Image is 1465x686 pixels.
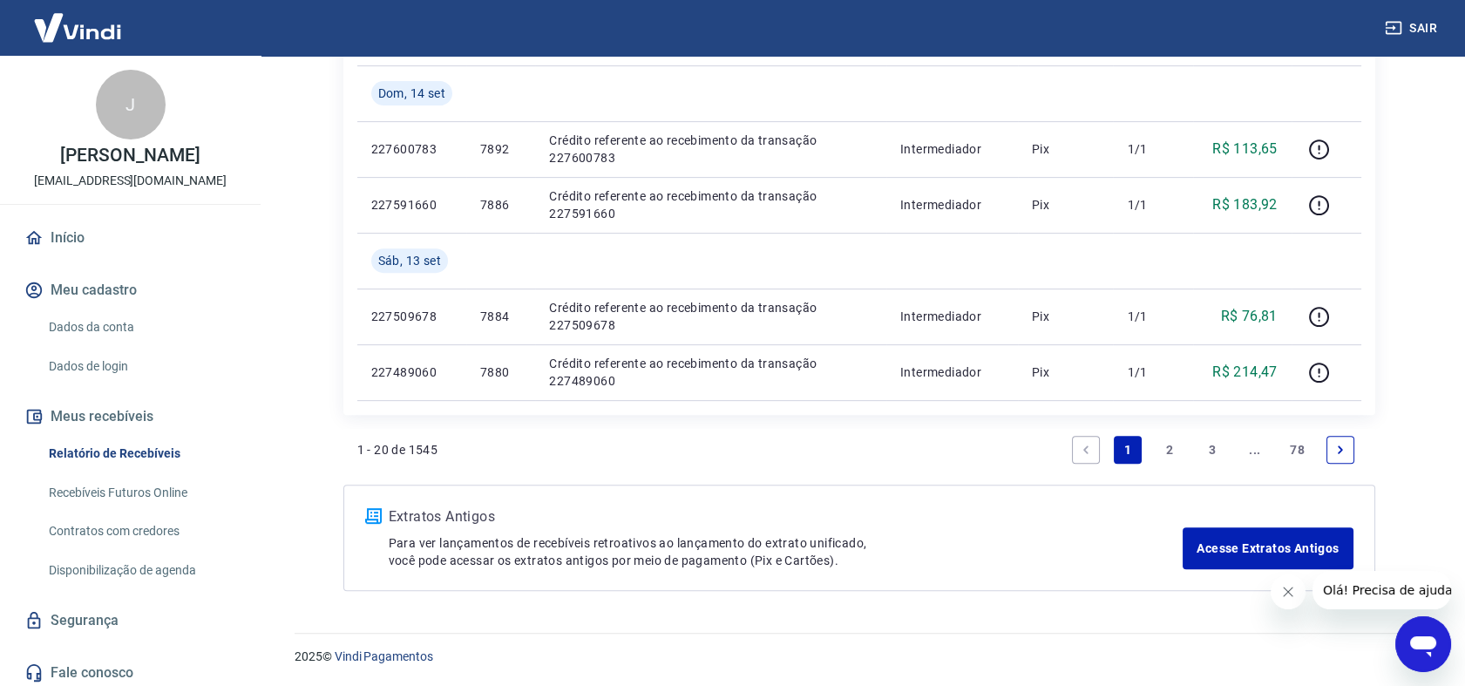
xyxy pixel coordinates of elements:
p: 2025 © [295,648,1423,666]
a: Page 1 is your current page [1114,436,1142,464]
a: Segurança [21,601,240,640]
a: Previous page [1072,436,1100,464]
a: Jump forward [1241,436,1269,464]
p: Crédito referente ao recebimento da transação 227600783 [549,132,872,166]
a: Page 2 [1156,436,1184,464]
button: Sair [1381,12,1444,44]
p: Crédito referente ao recebimento da transação 227489060 [549,355,872,390]
p: 7886 [480,196,521,214]
p: R$ 113,65 [1212,139,1278,160]
p: Intermediador [900,140,1004,158]
p: Extratos Antigos [389,506,1184,527]
iframe: Fechar mensagem [1271,574,1306,609]
p: 1/1 [1127,363,1178,381]
p: 227591660 [371,196,452,214]
p: Intermediador [900,308,1004,325]
p: [EMAIL_ADDRESS][DOMAIN_NAME] [34,172,227,190]
button: Meu cadastro [21,271,240,309]
p: [PERSON_NAME] [60,146,200,165]
p: 227509678 [371,308,452,325]
a: Page 78 [1283,436,1312,464]
p: 1/1 [1127,196,1178,214]
a: Vindi Pagamentos [335,649,433,663]
p: Intermediador [900,363,1004,381]
a: Acesse Extratos Antigos [1183,527,1353,569]
p: Pix [1032,363,1100,381]
a: Dados da conta [42,309,240,345]
p: Para ver lançamentos de recebíveis retroativos ao lançamento do extrato unificado, você pode aces... [389,534,1184,569]
p: 1/1 [1127,140,1178,158]
p: 227600783 [371,140,452,158]
p: Pix [1032,196,1100,214]
a: Next page [1326,436,1354,464]
a: Page 3 [1198,436,1226,464]
p: 227489060 [371,363,452,381]
p: Pix [1032,140,1100,158]
p: R$ 214,47 [1212,362,1278,383]
p: 1 - 20 de 1545 [357,441,438,458]
iframe: Mensagem da empresa [1312,571,1451,609]
button: Meus recebíveis [21,397,240,436]
img: Vindi [21,1,134,54]
a: Recebíveis Futuros Online [42,475,240,511]
span: Sáb, 13 set [378,252,441,269]
p: 1/1 [1127,308,1178,325]
a: Início [21,219,240,257]
p: R$ 76,81 [1220,306,1277,327]
p: 7892 [480,140,521,158]
p: Intermediador [900,196,1004,214]
iframe: Botão para abrir a janela de mensagens [1395,616,1451,672]
div: J [96,70,166,139]
img: ícone [365,508,382,524]
span: Dom, 14 set [378,85,445,102]
a: Contratos com credores [42,513,240,549]
a: Dados de login [42,349,240,384]
a: Relatório de Recebíveis [42,436,240,472]
p: R$ 183,92 [1212,194,1278,215]
p: Pix [1032,308,1100,325]
p: 7884 [480,308,521,325]
p: Crédito referente ao recebimento da transação 227509678 [549,299,872,334]
p: 7880 [480,363,521,381]
a: Disponibilização de agenda [42,553,240,588]
span: Olá! Precisa de ajuda? [10,12,146,26]
p: Crédito referente ao recebimento da transação 227591660 [549,187,872,222]
ul: Pagination [1065,429,1361,471]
